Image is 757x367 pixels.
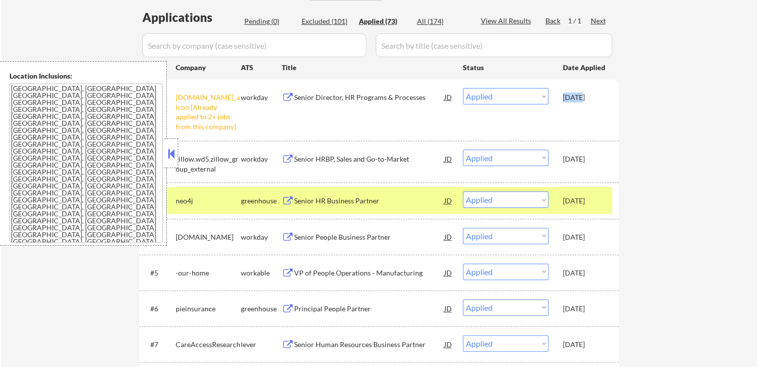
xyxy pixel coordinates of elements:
div: JD [443,191,453,209]
div: workable [241,268,282,278]
div: Excluded (101) [302,16,351,26]
div: Location Inclusions: [9,71,163,81]
div: Applications [142,11,241,23]
div: VP of People Operations - Manufacturing [294,268,444,278]
div: [DATE] [563,196,607,206]
div: #7 [150,340,168,350]
div: Principal People Partner [294,304,444,314]
div: [DATE] [563,154,607,164]
div: Senior Human Resources Business Partner [294,340,444,350]
div: Date Applied [563,63,607,73]
div: JD [443,228,453,246]
div: [DOMAIN_NAME] [176,232,241,242]
div: #5 [150,268,168,278]
div: JD [443,335,453,353]
div: JD [443,264,453,281]
div: Applied (73) [359,16,409,26]
div: Next [591,16,607,26]
div: ATS [241,63,282,73]
div: Status [463,58,548,76]
div: neo4j [176,196,241,206]
div: Senior People Business Partner [294,232,444,242]
div: JD [443,299,453,317]
div: workday [241,232,282,242]
div: greenhouse [241,304,282,314]
div: CareAccessResearch [176,340,241,350]
div: View All Results [481,16,534,26]
div: -our-home [176,268,241,278]
input: Search by title (case sensitive) [376,33,612,57]
div: greenhouse [241,196,282,206]
input: Search by company (case sensitive) [142,33,366,57]
div: workday [241,92,282,102]
div: workday [241,154,282,164]
div: Senior HR Business Partner [294,196,444,206]
div: [DOMAIN_NAME]_alcon [Already applied to 2+ jobs from this company] [176,92,241,131]
div: All (174) [417,16,467,26]
div: [DATE] [563,268,607,278]
div: JD [443,150,453,168]
div: zillow.wd5.zillow_group_external [176,154,241,174]
div: 1 / 1 [568,16,591,26]
div: [DATE] [563,304,607,314]
div: Senior HRBP, Sales and Go-to-Market [294,154,444,164]
div: Title [282,63,453,73]
div: pieinsurance [176,304,241,314]
div: JD [443,88,453,106]
div: [DATE] [563,92,607,102]
div: [DATE] [563,340,607,350]
div: Senior Director, HR Programs & Processes [294,92,444,102]
div: Pending (0) [244,16,294,26]
div: [DATE] [563,232,607,242]
div: Back [545,16,561,26]
div: #6 [150,304,168,314]
div: Company [176,63,241,73]
div: lever [241,340,282,350]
